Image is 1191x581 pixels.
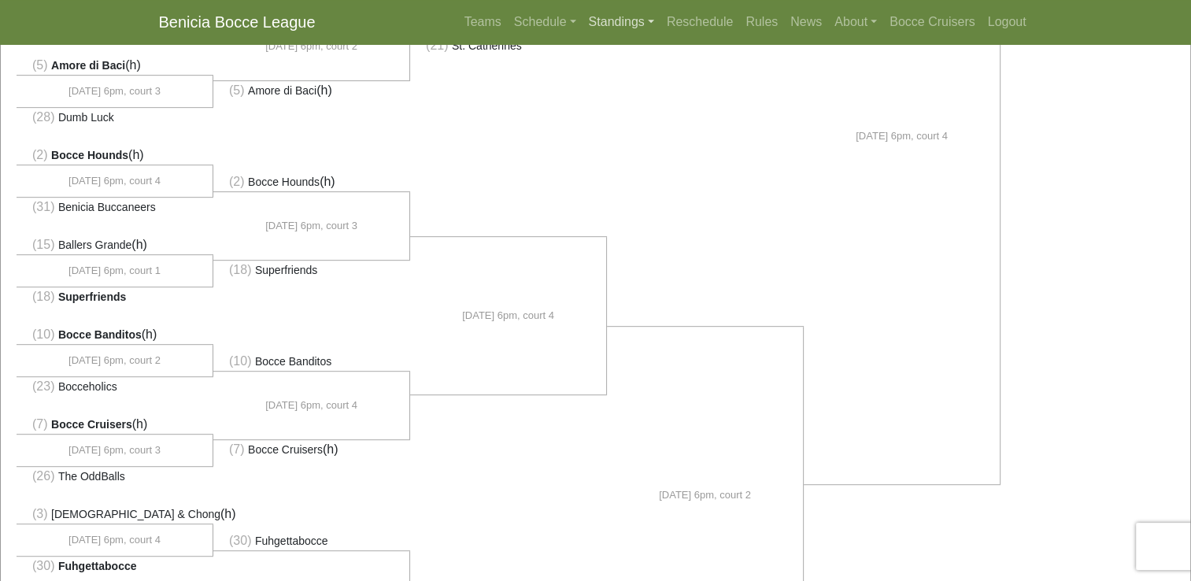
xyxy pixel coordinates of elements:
span: [DATE] 6pm, court 4 [856,128,948,144]
span: St. Catherines [452,39,522,52]
span: (26) [32,469,54,483]
span: (2) [32,148,48,161]
a: Teams [458,6,508,38]
span: Benicia Buccaneers [58,201,156,213]
span: Fuhgettabocce [58,560,137,572]
a: News [784,6,828,38]
span: [DATE] 6pm, court 1 [68,263,161,279]
li: (h) [17,505,213,524]
span: Bocce Hounds [248,176,320,188]
a: Reschedule [660,6,740,38]
li: (h) [17,56,213,76]
span: Bocce Hounds [51,149,128,161]
span: (10) [229,354,251,368]
span: (7) [32,417,48,431]
span: (7) [229,442,245,456]
li: (h) [17,325,213,345]
span: [DATE] 6pm, court 3 [265,218,357,234]
a: Bocce Cruisers [883,6,981,38]
span: [DATE] 6pm, court 2 [265,39,357,54]
span: Superfriends [255,264,317,276]
a: Logout [982,6,1033,38]
span: [DATE] 6pm, court 3 [68,442,161,458]
li: (h) [213,439,410,459]
span: [DATE] 6pm, court 4 [265,398,357,413]
span: (31) [32,200,54,213]
a: Benicia Bocce League [159,6,316,38]
li: (h) [17,235,213,255]
span: Superfriends [58,290,126,303]
span: (28) [32,110,54,124]
span: Ballers Grande [58,239,131,251]
span: Bocce Cruisers [51,418,132,431]
span: [DATE] 6pm, court 4 [462,308,554,324]
span: (3) [32,507,48,520]
li: (h) [213,80,410,100]
a: Schedule [508,6,583,38]
span: [DATE] 6pm, court 2 [68,353,161,368]
span: Dumb Luck [58,111,114,124]
span: The OddBalls [58,470,125,483]
span: [DATE] 6pm, court 4 [68,532,161,548]
span: (18) [32,290,54,303]
span: Amore di Baci [248,84,316,97]
span: (5) [229,83,245,97]
span: Bocce Banditos [58,328,142,341]
span: [DEMOGRAPHIC_DATA] & Chong [51,508,220,520]
span: (5) [32,58,48,72]
span: (21) [426,39,448,52]
span: (30) [229,534,251,547]
a: About [828,6,883,38]
a: Rules [739,6,784,38]
span: Fuhgettabocce [255,535,328,547]
span: Amore di Baci [51,59,125,72]
li: (h) [213,172,410,192]
span: (2) [229,175,245,188]
span: (18) [229,263,251,276]
a: Standings [583,6,660,38]
span: [DATE] 6pm, court 4 [68,173,161,189]
span: Bocce Cruisers [248,443,323,456]
li: (h) [17,415,213,435]
span: [DATE] 6pm, court 2 [659,487,751,503]
span: (30) [32,559,54,572]
span: (23) [32,379,54,393]
span: (10) [32,328,54,341]
span: Bocce Banditos [255,355,331,368]
span: (15) [32,238,54,251]
span: Bocceholics [58,380,117,393]
li: (h) [17,146,213,165]
span: [DATE] 6pm, court 3 [68,83,161,99]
